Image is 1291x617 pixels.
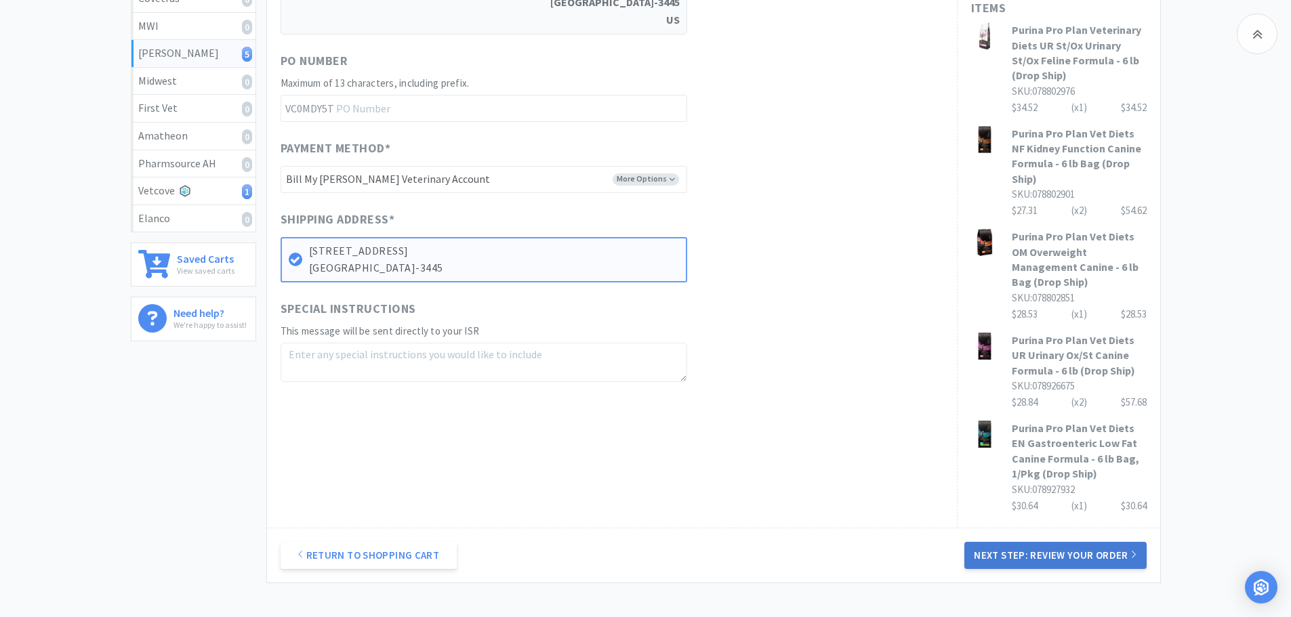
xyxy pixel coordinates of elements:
a: Amatheon0 [131,123,255,150]
span: PO Number [281,51,348,71]
i: 5 [242,47,252,62]
span: SKU: 078927932 [1012,483,1075,496]
img: 4f194d565a634f19a3ae09e3886d1a78_176235.jpeg [971,333,998,360]
a: Saved CartsView saved carts [131,242,256,286]
a: First Vet0 [131,95,255,123]
i: 0 [242,157,252,172]
div: $34.52 [1121,100,1147,116]
span: SKU: 078802851 [1012,291,1075,304]
img: b93a0ff7ba314a12a8658011437887be_77042.jpeg [971,229,998,256]
div: (x 1 ) [1071,100,1087,116]
div: First Vet [138,100,249,117]
div: $27.31 [1012,203,1147,219]
h3: Purina Pro Plan Vet Diets UR Urinary Ox/St Canine Formula - 6 lb (Drop Ship) [1012,333,1147,378]
button: Next Step: Review Your Order [964,542,1146,569]
span: SKU: 078802901 [1012,188,1075,200]
div: $28.53 [1012,306,1147,322]
h6: Saved Carts [177,250,234,264]
img: 576ff945ebb945d0bf40f27c4f19b997_199848.jpeg [971,421,998,448]
span: This message will be sent directly to your ISR [281,324,480,337]
div: (x 1 ) [1071,306,1087,322]
div: (x 1 ) [1071,498,1087,514]
a: Vetcove1 [131,177,255,205]
div: [PERSON_NAME] [138,45,249,62]
div: Midwest [138,72,249,90]
i: 0 [242,102,252,116]
div: (x 2 ) [1071,203,1087,219]
p: View saved carts [177,264,234,277]
h6: Need help? [173,304,247,318]
p: [STREET_ADDRESS] [309,242,679,260]
span: Payment Method * [281,139,391,158]
img: 6638a3361b534f52bfcd1450b6929805_75981.jpeg [971,22,998,49]
input: PO Number [281,95,687,122]
a: Midwest0 [131,68,255,95]
div: $30.64 [1121,498,1147,514]
div: $30.64 [1012,498,1147,514]
span: Maximum of 13 characters, including prefix. [281,77,470,89]
div: $28.53 [1121,306,1147,322]
div: $57.68 [1121,394,1147,410]
div: $28.84 [1012,394,1147,410]
span: SKU: 078926675 [1012,379,1075,392]
h3: Purina Pro Plan Vet Diets OM Overweight Management Canine - 6 lb Bag (Drop Ship) [1012,229,1147,290]
div: MWI [138,18,249,35]
i: 0 [242,20,252,35]
p: We're happy to assist! [173,318,247,331]
span: VC0MDY5T [281,95,337,121]
a: [PERSON_NAME]5 [131,40,255,68]
h3: Purina Pro Plan Veterinary Diets UR St/Ox Urinary St/Ox Feline Formula - 6 lb (Drop Ship) [1012,22,1147,83]
a: Pharmsource AH0 [131,150,255,178]
a: Elanco0 [131,205,255,232]
div: $54.62 [1121,203,1147,219]
p: [GEOGRAPHIC_DATA]-3445 [309,259,679,277]
a: MWI0 [131,13,255,41]
div: (x 2 ) [1071,394,1087,410]
div: Pharmsource AH [138,155,249,173]
span: Special Instructions [281,299,416,319]
i: 1 [242,184,252,199]
i: 0 [242,212,252,227]
i: 0 [242,75,252,89]
span: SKU: 078802976 [1012,85,1075,98]
div: Open Intercom Messenger [1245,571,1277,603]
div: Vetcove [138,182,249,200]
div: $34.52 [1012,100,1147,116]
h3: Purina Pro Plan Vet Diets EN Gastroenteric Low Fat Canine Formula - 6 lb Bag, 1/Pkg (Drop Ship) [1012,421,1147,482]
i: 0 [242,129,252,144]
img: 38f1acbd4cb5484c9b640b1729351f18_77069.jpeg [971,126,998,153]
div: Elanco [138,210,249,228]
span: Shipping Address * [281,210,395,230]
a: Return to Shopping Cart [281,542,457,569]
div: Amatheon [138,127,249,145]
h3: Purina Pro Plan Vet Diets NF Kidney Function Canine Formula - 6 lb Bag (Drop Ship) [1012,126,1147,187]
